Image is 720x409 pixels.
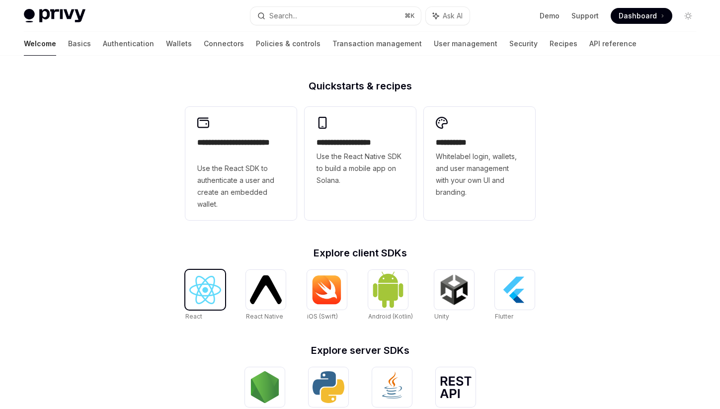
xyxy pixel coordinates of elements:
a: Wallets [166,32,192,56]
span: Use the React SDK to authenticate a user and create an embedded wallet. [197,163,285,210]
h2: Quickstarts & recipes [185,81,535,91]
a: Dashboard [611,8,672,24]
a: User management [434,32,497,56]
button: Toggle dark mode [680,8,696,24]
a: Recipes [550,32,577,56]
img: light logo [24,9,85,23]
a: Android (Kotlin)Android (Kotlin) [368,270,413,322]
a: Transaction management [332,32,422,56]
span: Flutter [495,313,513,320]
a: Policies & controls [256,32,320,56]
span: ⌘ K [404,12,415,20]
a: **** **** **** ***Use the React Native SDK to build a mobile app on Solana. [305,107,416,220]
a: Authentication [103,32,154,56]
img: NodeJS [249,371,281,403]
a: Demo [540,11,560,21]
img: Android (Kotlin) [372,271,404,308]
span: iOS (Swift) [307,313,338,320]
a: ReactReact [185,270,225,322]
a: UnityUnity [434,270,474,322]
div: Search... [269,10,297,22]
h2: Explore client SDKs [185,248,535,258]
img: Java [376,371,408,403]
a: Security [509,32,538,56]
span: Use the React Native SDK to build a mobile app on Solana. [317,151,404,186]
a: **** *****Whitelabel login, wallets, and user management with your own UI and branding. [424,107,535,220]
span: React [185,313,202,320]
img: iOS (Swift) [311,275,343,305]
span: Ask AI [443,11,463,21]
img: React Native [250,275,282,304]
a: FlutterFlutter [495,270,535,322]
a: iOS (Swift)iOS (Swift) [307,270,347,322]
a: React NativeReact Native [246,270,286,322]
span: Unity [434,313,449,320]
img: Flutter [499,274,531,306]
a: API reference [589,32,637,56]
img: Python [313,371,344,403]
img: React [189,276,221,304]
a: Welcome [24,32,56,56]
button: Search...⌘K [250,7,420,25]
span: Whitelabel login, wallets, and user management with your own UI and branding. [436,151,523,198]
span: Android (Kotlin) [368,313,413,320]
h2: Explore server SDKs [185,345,535,355]
img: Unity [438,274,470,306]
button: Ask AI [426,7,470,25]
a: Connectors [204,32,244,56]
span: React Native [246,313,283,320]
span: Dashboard [619,11,657,21]
img: REST API [440,376,472,398]
a: Support [571,11,599,21]
a: Basics [68,32,91,56]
